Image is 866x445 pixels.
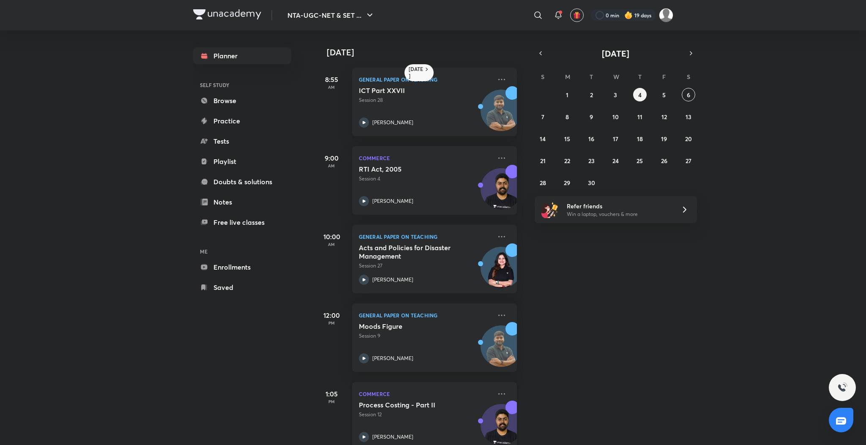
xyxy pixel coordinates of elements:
button: September 10, 2025 [609,110,622,123]
p: Session 4 [359,175,492,183]
p: AM [315,85,349,90]
p: [PERSON_NAME] [372,355,413,362]
p: Commerce [359,153,492,163]
abbr: September 12, 2025 [661,113,667,121]
img: Avatar [481,94,522,135]
h5: RTI Act, 2005 [359,165,464,173]
p: General Paper on Teaching [359,310,492,320]
p: [PERSON_NAME] [372,197,413,205]
abbr: September 29, 2025 [564,179,570,187]
h5: Process Costing - Part II [359,401,464,409]
button: [DATE] [546,47,685,59]
button: September 28, 2025 [536,176,549,189]
button: September 14, 2025 [536,132,549,145]
abbr: Friday [662,73,666,81]
img: Avatar [481,251,522,292]
abbr: September 16, 2025 [588,135,594,143]
a: Browse [193,92,291,109]
abbr: September 20, 2025 [685,135,692,143]
abbr: September 27, 2025 [686,157,691,165]
button: September 26, 2025 [657,154,671,167]
p: PM [315,399,349,404]
h5: 1:05 [315,389,349,399]
button: September 21, 2025 [536,154,549,167]
span: [DATE] [602,48,629,59]
a: Saved [193,279,291,296]
abbr: September 25, 2025 [637,157,643,165]
button: September 30, 2025 [585,176,598,189]
h5: Acts and Policies for Disaster Management [359,243,464,260]
abbr: Sunday [541,73,544,81]
p: [PERSON_NAME] [372,433,413,441]
button: September 29, 2025 [560,176,574,189]
img: Avatar [481,330,522,371]
p: Commerce [359,389,492,399]
p: Win a laptop, vouchers & more [567,210,671,218]
h5: 10:00 [315,232,349,242]
abbr: September 28, 2025 [540,179,546,187]
p: Session 27 [359,262,492,270]
abbr: September 11, 2025 [637,113,642,121]
button: September 8, 2025 [560,110,574,123]
p: General Paper on Teaching [359,74,492,85]
abbr: September 5, 2025 [662,91,666,99]
p: [PERSON_NAME] [372,276,413,284]
button: September 9, 2025 [585,110,598,123]
abbr: September 17, 2025 [613,135,618,143]
h6: SELF STUDY [193,78,291,92]
img: Sakshi Nath [659,8,673,22]
abbr: September 19, 2025 [661,135,667,143]
p: AM [315,242,349,247]
button: September 24, 2025 [609,154,622,167]
img: ttu [837,382,847,393]
abbr: Tuesday [590,73,593,81]
abbr: Thursday [638,73,642,81]
a: Practice [193,112,291,129]
h5: Moods Figure [359,322,464,330]
button: September 19, 2025 [657,132,671,145]
abbr: Wednesday [613,73,619,81]
h6: ME [193,244,291,259]
button: September 25, 2025 [633,154,647,167]
h5: 8:55 [315,74,349,85]
abbr: September 30, 2025 [588,179,595,187]
button: September 11, 2025 [633,110,647,123]
p: PM [315,320,349,325]
abbr: Saturday [687,73,690,81]
abbr: September 15, 2025 [564,135,570,143]
a: Doubts & solutions [193,173,291,190]
img: streak [624,11,633,19]
abbr: September 21, 2025 [540,157,546,165]
h6: [DATE] [409,66,423,79]
button: September 1, 2025 [560,88,574,101]
a: Tests [193,133,291,150]
abbr: September 23, 2025 [588,157,595,165]
abbr: September 3, 2025 [614,91,617,99]
button: September 12, 2025 [657,110,671,123]
button: September 4, 2025 [633,88,647,101]
abbr: September 22, 2025 [564,157,570,165]
a: Free live classes [193,214,291,231]
a: Enrollments [193,259,291,276]
abbr: September 9, 2025 [590,113,593,121]
button: NTA-UGC-NET & SET ... [282,7,380,24]
img: avatar [573,11,581,19]
h4: [DATE] [327,47,525,57]
p: Session 9 [359,332,492,340]
abbr: September 4, 2025 [638,91,642,99]
abbr: September 13, 2025 [686,113,691,121]
p: AM [315,163,349,168]
h6: Refer friends [567,202,671,210]
h5: 9:00 [315,153,349,163]
button: September 7, 2025 [536,110,549,123]
abbr: September 1, 2025 [566,91,568,99]
abbr: Monday [565,73,570,81]
a: Company Logo [193,9,261,22]
button: September 23, 2025 [585,154,598,167]
h5: ICT Part XXVII [359,86,464,95]
abbr: September 8, 2025 [565,113,569,121]
p: General Paper on Teaching [359,232,492,242]
button: September 18, 2025 [633,132,647,145]
button: September 16, 2025 [585,132,598,145]
img: Avatar [481,173,522,213]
